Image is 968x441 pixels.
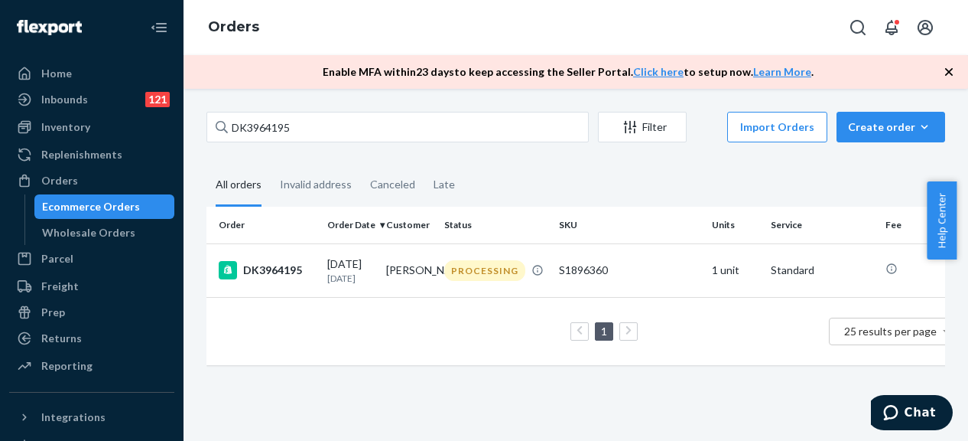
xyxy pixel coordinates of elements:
[9,87,174,112] a: Inbounds121
[9,61,174,86] a: Home
[753,65,811,78] a: Learn More
[41,358,93,374] div: Reporting
[706,243,765,297] td: 1 unit
[34,220,175,245] a: Wholesale Orders
[370,165,415,204] div: Canceled
[9,115,174,139] a: Inventory
[42,225,135,240] div: Wholesale Orders
[41,147,122,162] div: Replenishments
[41,66,72,81] div: Home
[9,300,174,325] a: Prep
[9,247,174,271] a: Parcel
[280,165,352,204] div: Invalid address
[208,18,259,35] a: Orders
[765,207,879,243] th: Service
[434,165,455,204] div: Late
[598,112,687,142] button: Filter
[843,12,873,43] button: Open Search Box
[206,112,589,142] input: Search orders
[559,263,700,278] div: S1896360
[836,112,945,142] button: Create order
[41,410,106,425] div: Integrations
[380,243,439,297] td: [PERSON_NAME]
[34,194,175,219] a: Ecommerce Orders
[848,119,934,135] div: Create order
[42,199,140,214] div: Ecommerce Orders
[871,395,953,433] iframe: Opens a widget where you can chat to one of our agents
[876,12,907,43] button: Open notifications
[41,92,88,107] div: Inbounds
[327,272,374,285] p: [DATE]
[844,325,937,338] span: 25 results per page
[9,326,174,351] a: Returns
[9,354,174,378] a: Reporting
[444,260,525,281] div: PROCESSING
[41,119,90,135] div: Inventory
[196,5,271,50] ol: breadcrumbs
[553,207,706,243] th: SKU
[9,274,174,299] a: Freight
[219,261,315,279] div: DK3964195
[145,92,170,107] div: 121
[9,168,174,193] a: Orders
[216,165,261,207] div: All orders
[323,64,814,80] p: Enable MFA within 23 days to keep accessing the Seller Portal. to setup now. .
[41,331,82,346] div: Returns
[438,207,553,243] th: Status
[327,256,374,285] div: [DATE]
[41,305,65,320] div: Prep
[910,12,940,43] button: Open account menu
[41,251,73,266] div: Parcel
[206,207,321,243] th: Order
[599,119,686,135] div: Filter
[41,173,78,188] div: Orders
[386,218,433,231] div: Customer
[598,325,610,338] a: Page 1 is your current page
[321,207,380,243] th: Order Date
[771,263,873,278] p: Standard
[927,181,957,260] button: Help Center
[144,12,174,43] button: Close Navigation
[633,65,684,78] a: Click here
[17,20,82,35] img: Flexport logo
[9,142,174,167] a: Replenishments
[9,405,174,430] button: Integrations
[706,207,765,243] th: Units
[727,112,827,142] button: Import Orders
[41,279,79,294] div: Freight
